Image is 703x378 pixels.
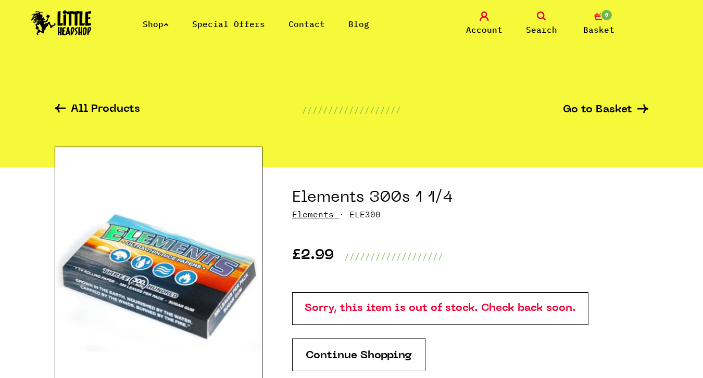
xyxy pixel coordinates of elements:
img: Little Head Shop Logo [31,10,92,35]
span: 0 [600,9,613,21]
p: · ELE300 [292,208,648,220]
p: £2.99 [292,250,334,263]
a: Contact [288,19,325,29]
h1: Elements 300s 1 1/4 [292,188,648,208]
p: /////////////////// [344,250,443,263]
a: Elements [292,209,334,219]
a: Continue Shopping [292,338,425,371]
p: /////////////////// [302,103,401,116]
a: Shop [143,19,169,29]
a: Go to Basket [563,105,648,115]
span: Account [466,23,503,36]
span: Basket [583,23,614,36]
p: Sorry, this item is out of stock. Check back soon. [292,292,588,325]
span: Search [526,23,557,36]
a: Search [516,11,568,36]
a: Special Offers [192,19,265,29]
a: Blog [348,19,369,29]
a: 0 Basket [573,11,625,36]
a: All Products [55,104,140,116]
